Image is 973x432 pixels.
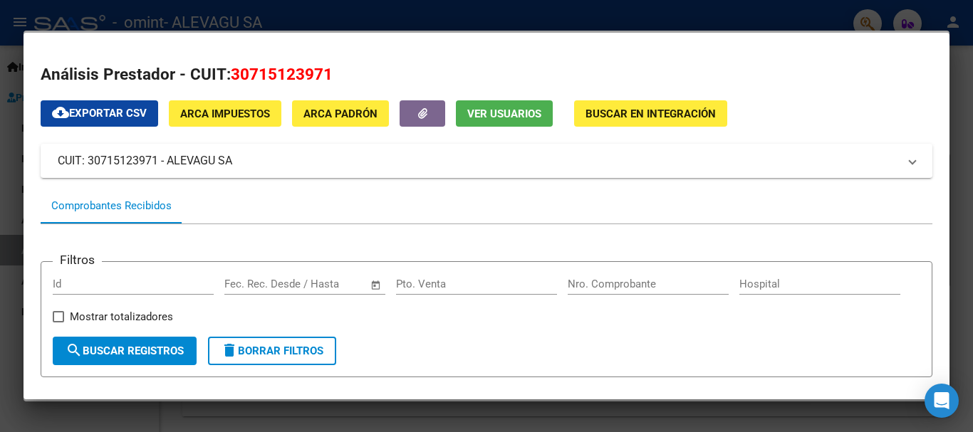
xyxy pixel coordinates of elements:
[51,198,172,214] div: Comprobantes Recibidos
[66,344,184,357] span: Buscar Registros
[231,65,333,83] span: 30715123971
[221,342,238,359] mat-icon: delete
[41,100,158,127] button: Exportar CSV
[169,100,281,127] button: ARCA Impuestos
[52,104,69,121] mat-icon: cloud_download
[70,308,173,325] span: Mostrar totalizadores
[456,100,553,127] button: Ver Usuarios
[66,342,83,359] mat-icon: search
[53,337,197,365] button: Buscar Registros
[53,251,102,269] h3: Filtros
[292,100,389,127] button: ARCA Padrón
[295,278,364,290] input: Fecha fin
[925,384,959,418] div: Open Intercom Messenger
[58,152,898,169] mat-panel-title: CUIT: 30715123971 - ALEVAGU SA
[208,337,336,365] button: Borrar Filtros
[41,144,932,178] mat-expansion-panel-header: CUIT: 30715123971 - ALEVAGU SA
[303,107,378,120] span: ARCA Padrón
[467,107,541,120] span: Ver Usuarios
[41,63,932,87] h2: Análisis Prestador - CUIT:
[180,107,270,120] span: ARCA Impuestos
[52,107,147,120] span: Exportar CSV
[586,107,716,120] span: Buscar en Integración
[221,344,323,357] span: Borrar Filtros
[224,278,282,290] input: Fecha inicio
[368,277,385,293] button: Open calendar
[574,100,727,127] button: Buscar en Integración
